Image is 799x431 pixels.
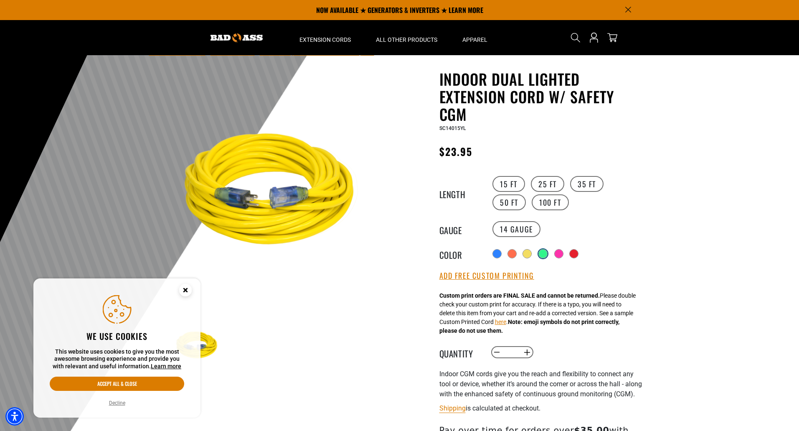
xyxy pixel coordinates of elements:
a: This website uses cookies to give you the most awesome browsing experience and provide you with r... [151,363,181,370]
summary: All Other Products [363,20,450,55]
span: All Other Products [376,36,437,43]
p: This website uses cookies to give you the most awesome browsing experience and provide you with r... [50,348,184,370]
a: Shipping [439,404,466,412]
button: here [495,318,506,326]
span: Indoor CGM cords give you the reach and flexibility to connect any tool or device, whether it’s a... [439,370,642,398]
label: Quantity [439,347,481,358]
a: Open this option [587,20,601,55]
label: 14 Gauge [492,221,540,237]
h1: Indoor Dual Lighted Extension Cord w/ Safety CGM [439,70,644,123]
strong: Note: emoji symbols do not print correctly, please do not use them. [439,319,619,334]
h2: We use cookies [50,331,184,342]
span: $23.95 [439,144,472,159]
button: Accept all & close [50,377,184,391]
legend: Gauge [439,224,481,235]
a: cart [606,33,619,43]
div: Please double check your custom print for accuracy. If there is a typo, you will need to delete t... [439,291,636,335]
label: 50 FT [492,194,526,210]
summary: Apparel [450,20,500,55]
aside: Cookie Consent [33,278,200,418]
img: Bad Ass Extension Cords [211,33,263,42]
span: Apparel [462,36,487,43]
label: 35 FT [570,176,604,192]
span: Extension Cords [299,36,351,43]
label: 25 FT [531,176,564,192]
button: Add Free Custom Printing [439,271,534,281]
legend: Length [439,188,481,199]
span: SC14015YL [439,125,466,131]
strong: Custom print orders are FINAL SALE and cannot be returned. [439,292,600,299]
div: Accessibility Menu [5,407,24,426]
button: Close this option [170,278,200,304]
legend: Color [439,248,481,259]
button: Decline [107,399,128,407]
summary: Search [569,31,582,44]
img: yellow [174,92,375,293]
label: 15 FT [492,176,525,192]
summary: Extension Cords [287,20,363,55]
label: 100 FT [532,194,569,210]
div: is calculated at checkout. [439,403,644,414]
